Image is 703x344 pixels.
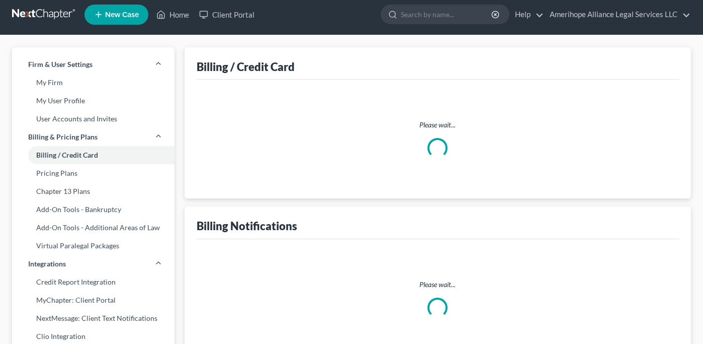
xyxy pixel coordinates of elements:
a: MyChapter: Client Portal [12,291,174,309]
a: Billing & Pricing Plans [12,128,174,146]
span: Firm & User Settings [28,59,93,70]
a: Chapter 13 Plans [12,182,174,200]
a: Credit Report Integration [12,273,174,291]
span: Integrations [28,259,66,269]
span: New Case [105,11,139,19]
a: Help [510,6,544,24]
a: Pricing Plans [12,164,174,182]
a: User Accounts and Invites [12,110,174,128]
p: Please wait... [205,120,671,130]
a: Add-On Tools - Additional Areas of Law [12,219,174,237]
a: Virtual Paralegal Packages [12,237,174,255]
a: My User Profile [12,92,174,110]
a: Billing / Credit Card [12,146,174,164]
a: Client Portal [194,6,259,24]
a: Firm & User Settings [12,55,174,74]
a: Home [151,6,194,24]
a: Integrations [12,255,174,273]
div: Billing Notifications [197,219,297,233]
div: Billing / Credit Card [197,59,295,74]
span: Billing & Pricing Plans [28,132,98,142]
a: My Firm [12,74,174,92]
p: Please wait... [205,280,671,290]
a: Amerihope Alliance Legal Services LLC [545,6,690,24]
input: Search by name... [401,5,493,24]
a: NextMessage: Client Text Notifications [12,309,174,327]
a: Add-On Tools - Bankruptcy [12,200,174,219]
